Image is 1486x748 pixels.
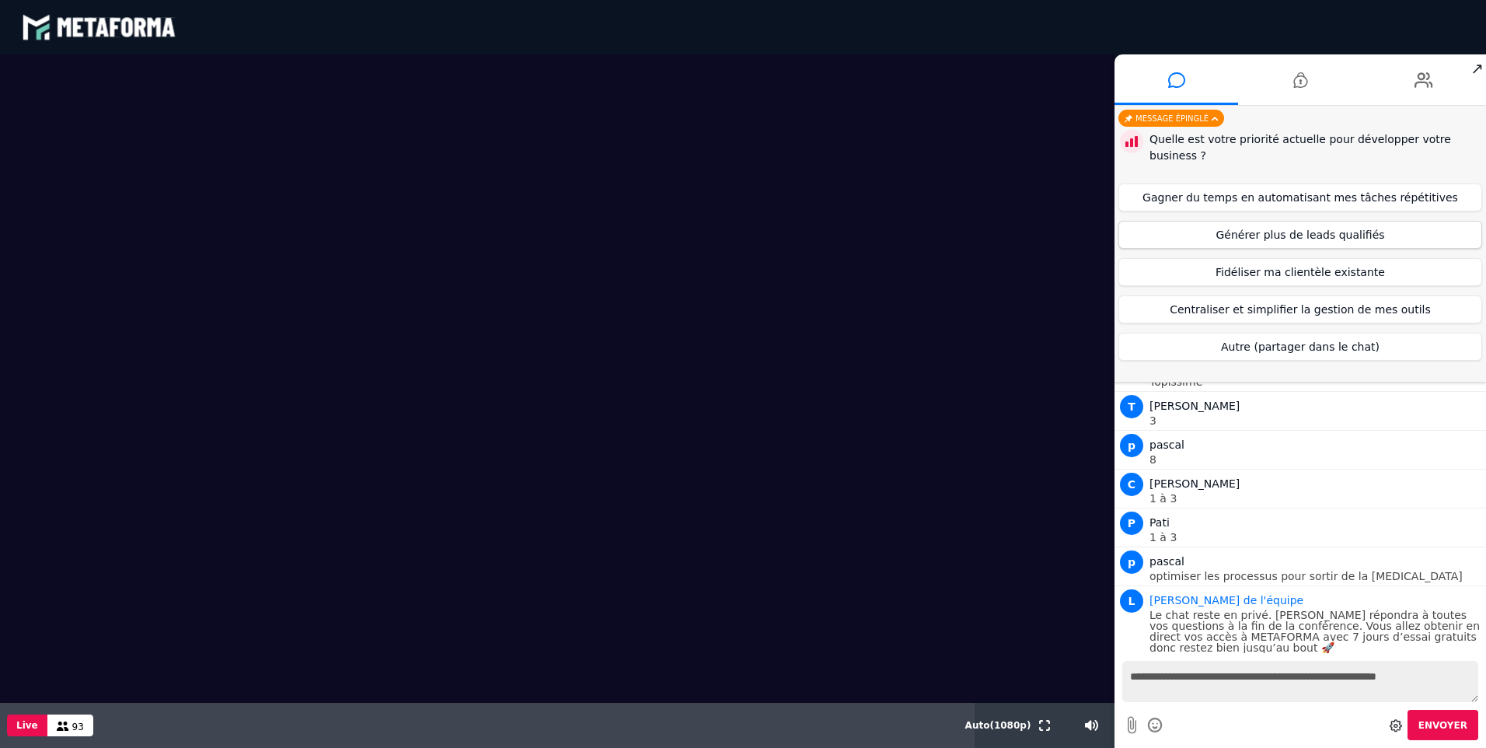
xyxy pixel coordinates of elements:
[1120,512,1143,535] span: P
[1149,477,1240,490] span: [PERSON_NAME]
[1120,473,1143,496] span: C
[962,703,1034,748] button: Auto(1080p)
[7,715,47,736] button: Live
[965,720,1031,731] span: Auto ( 1080 p)
[1120,434,1143,457] span: p
[1118,295,1482,323] button: Centraliser et simplifier la gestion de mes outils
[1149,555,1184,568] span: pascal
[1418,720,1467,731] span: Envoyer
[1149,439,1184,451] span: pascal
[1149,415,1482,426] p: 3
[1149,493,1482,504] p: 1 à 3
[1468,54,1486,82] span: ↗
[1149,131,1482,164] div: Quelle est votre priorité actuelle pour développer votre business ?
[1149,376,1482,387] p: Topissime
[1118,110,1224,127] div: Message épinglé
[1149,516,1170,529] span: Pati
[1118,258,1482,286] button: Fidéliser ma clientèle existante
[1120,551,1143,574] span: p
[1408,710,1478,740] button: Envoyer
[1118,221,1482,249] button: Générer plus de leads qualifiés
[1149,610,1482,653] p: Le chat reste en privé. [PERSON_NAME] répondra à toutes vos questions à la fin de la conférence. ...
[1120,589,1143,613] span: L
[1149,594,1303,606] span: Animateur
[1118,333,1482,361] button: Autre (partager dans le chat)
[1149,571,1482,582] p: optimiser les processus pour sortir de la [MEDICAL_DATA]
[1118,184,1482,211] button: Gagner du temps en automatisant mes tâches répétitives
[1149,400,1240,412] span: [PERSON_NAME]
[1149,532,1482,543] p: 1 à 3
[1120,395,1143,418] span: T
[72,722,84,732] span: 93
[1149,454,1482,465] p: 8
